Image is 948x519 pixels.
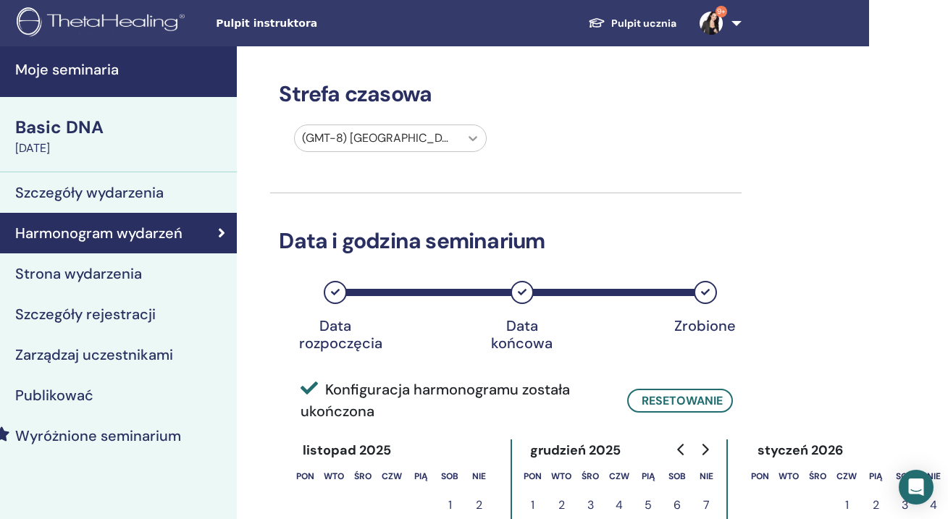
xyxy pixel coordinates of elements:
h4: Harmonogram wydarzeń [15,224,183,242]
th: piątek [406,462,435,491]
h4: Wyróżnione seminarium [15,427,181,444]
h4: Strona wydarzenia [15,265,142,282]
th: wtorek [547,462,576,491]
div: Zrobione [669,317,742,334]
th: wtorek [319,462,348,491]
div: [DATE] [15,140,228,157]
span: 9+ [716,6,727,17]
h4: Zarządzaj uczestnikami [15,346,173,363]
img: logo.png [17,7,190,40]
div: styczeń 2026 [745,439,855,462]
th: piątek [634,462,663,491]
span: Pulpit instruktora [216,16,433,31]
th: środa [576,462,605,491]
th: czwartek [832,462,861,491]
a: Pulpit ucznia [576,10,688,37]
th: sobota [890,462,919,491]
th: sobota [435,462,464,491]
th: niedziela [464,462,493,491]
button: Go to previous month [670,435,693,464]
th: środa [803,462,832,491]
h4: Szczegóły rejestracji [15,305,156,323]
span: Konfiguracja harmonogramu została ukończona [301,379,605,422]
th: czwartek [605,462,634,491]
div: Basic DNA [15,115,228,140]
h4: Szczegóły wydarzenia [15,184,164,201]
div: Open Intercom Messenger [899,470,934,505]
th: wtorek [774,462,803,491]
th: środa [348,462,377,491]
th: niedziela [692,462,721,491]
img: graduation-cap-white.svg [588,17,605,29]
div: Data rozpoczęcia [299,317,372,352]
h4: Moje seminaria [15,61,228,78]
button: Resetowanie [627,389,733,413]
div: listopad 2025 [290,439,403,462]
h4: Publikować [15,387,93,404]
a: Basic DNA[DATE] [7,115,237,157]
th: piątek [861,462,890,491]
th: czwartek [377,462,406,491]
div: Data końcowa [486,317,558,352]
th: poniedziałek [745,462,774,491]
th: poniedziałek [518,462,547,491]
img: default.jpg [700,12,723,35]
th: niedziela [919,462,948,491]
th: poniedziałek [290,462,319,491]
button: Go to next month [693,435,716,464]
h3: Data i godzina seminarium [270,228,742,254]
th: sobota [663,462,692,491]
h3: Strefa czasowa [270,81,742,107]
div: grudzień 2025 [518,439,632,462]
